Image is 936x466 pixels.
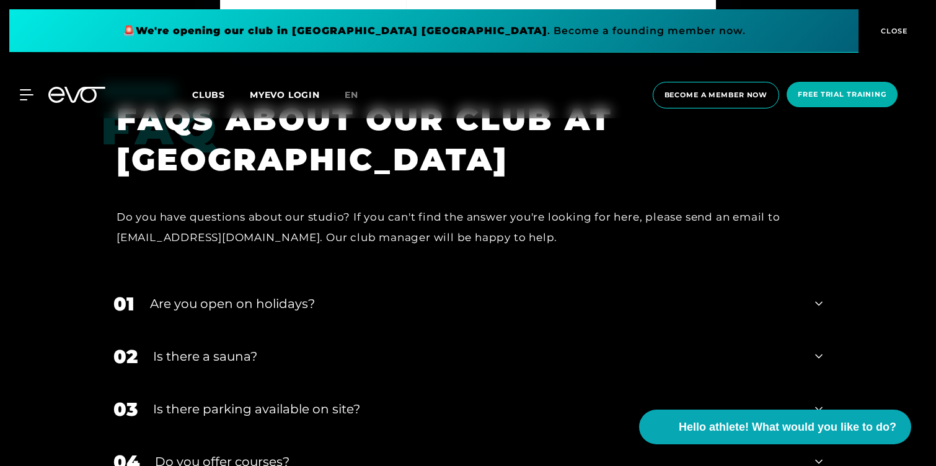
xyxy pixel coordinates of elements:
a: Clubs [192,89,250,100]
font: 02 [113,345,138,368]
font: Free trial training [798,90,886,99]
font: Hello athlete! What would you like to do? [679,421,896,433]
font: Is there a sauna? [153,349,257,364]
a: Free trial training [783,82,901,108]
a: en [345,88,373,102]
a: Become a member now [649,82,784,108]
font: 01 [113,292,135,315]
font: Is there parking available on site? [153,402,360,416]
font: 03 [113,398,138,421]
font: Clubs [192,89,225,100]
font: CLOSE [881,27,908,35]
a: MYEVO LOGIN [250,89,320,100]
font: Become a member now [664,90,768,99]
font: en [345,89,358,100]
button: Hello athlete! What would you like to do? [639,410,911,444]
font: Do you have questions about our studio? If you can't find the answer you're looking for here, ple... [117,211,780,243]
font: Are you open on holidays? [150,296,315,311]
button: CLOSE [859,9,927,53]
